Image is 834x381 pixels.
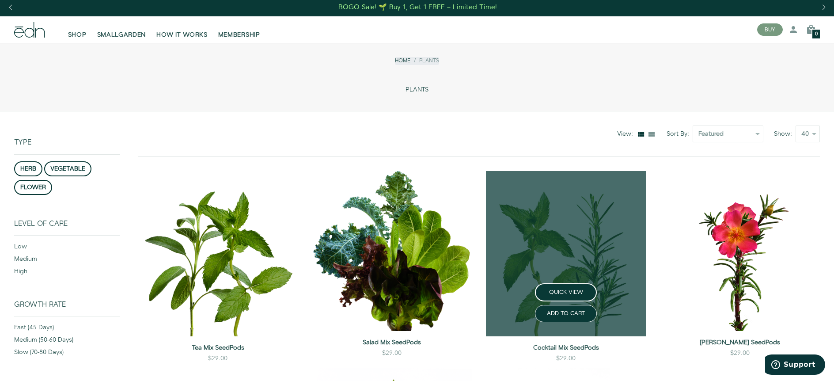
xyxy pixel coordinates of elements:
[14,348,120,360] div: slow (70-80 days)
[312,338,472,347] a: Salad Mix SeedPods
[14,255,120,267] div: medium
[44,161,91,176] button: vegetable
[14,242,120,255] div: low
[406,86,428,94] span: PLANTS
[14,335,120,348] div: medium (50-60 days)
[14,180,52,195] button: flower
[338,3,497,12] div: BOGO Sale! 🌱 Buy 1, Get 1 FREE – Limited Time!
[138,343,298,352] a: Tea Mix SeedPods
[757,23,783,36] button: BUY
[667,130,693,138] label: Sort By:
[395,57,410,65] a: Home
[382,349,402,358] div: $29.00
[730,349,750,358] div: $29.00
[486,343,646,352] a: Cocktail Mix SeedPods
[97,30,146,39] span: SMALLGARDEN
[156,30,207,39] span: HOW IT WORKS
[410,57,439,65] li: Plants
[14,161,42,176] button: herb
[14,220,120,235] div: Level of Care
[208,354,227,363] div: $29.00
[14,111,120,154] div: Type
[92,20,152,39] a: SMALLGARDEN
[535,283,597,301] button: QUICK VIEW
[660,171,820,331] img: Moss Rose SeedPods
[815,32,818,37] span: 0
[14,301,120,316] div: Growth Rate
[617,130,637,138] div: View:
[338,0,498,14] a: BOGO Sale! 🌱 Buy 1, Get 1 FREE – Limited Time!
[535,305,597,322] button: ADD TO CART
[151,20,212,39] a: HOW IT WORKS
[68,30,87,39] span: SHOP
[138,171,298,336] img: Tea Mix SeedPods
[765,354,825,377] iframe: Opens a widget where you can find more information
[218,30,260,39] span: MEMBERSHIP
[63,20,92,39] a: SHOP
[774,130,796,138] label: Show:
[556,354,576,363] div: $29.00
[660,338,820,347] a: [PERSON_NAME] SeedPods
[395,57,439,65] nav: breadcrumbs
[213,20,265,39] a: MEMBERSHIP
[312,171,472,331] img: Salad Mix SeedPods
[14,267,120,279] div: high
[14,323,120,335] div: fast (45 days)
